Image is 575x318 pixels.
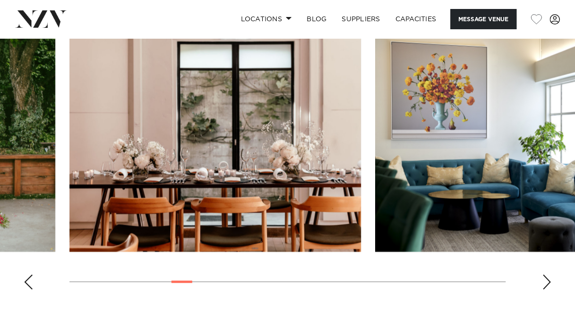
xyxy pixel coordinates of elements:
[15,10,67,27] img: nzv-logo.png
[233,9,299,29] a: Locations
[69,38,361,252] swiper-slide: 8 / 30
[388,9,444,29] a: Capacities
[450,9,516,29] button: Message Venue
[299,9,334,29] a: BLOG
[334,9,387,29] a: SUPPLIERS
